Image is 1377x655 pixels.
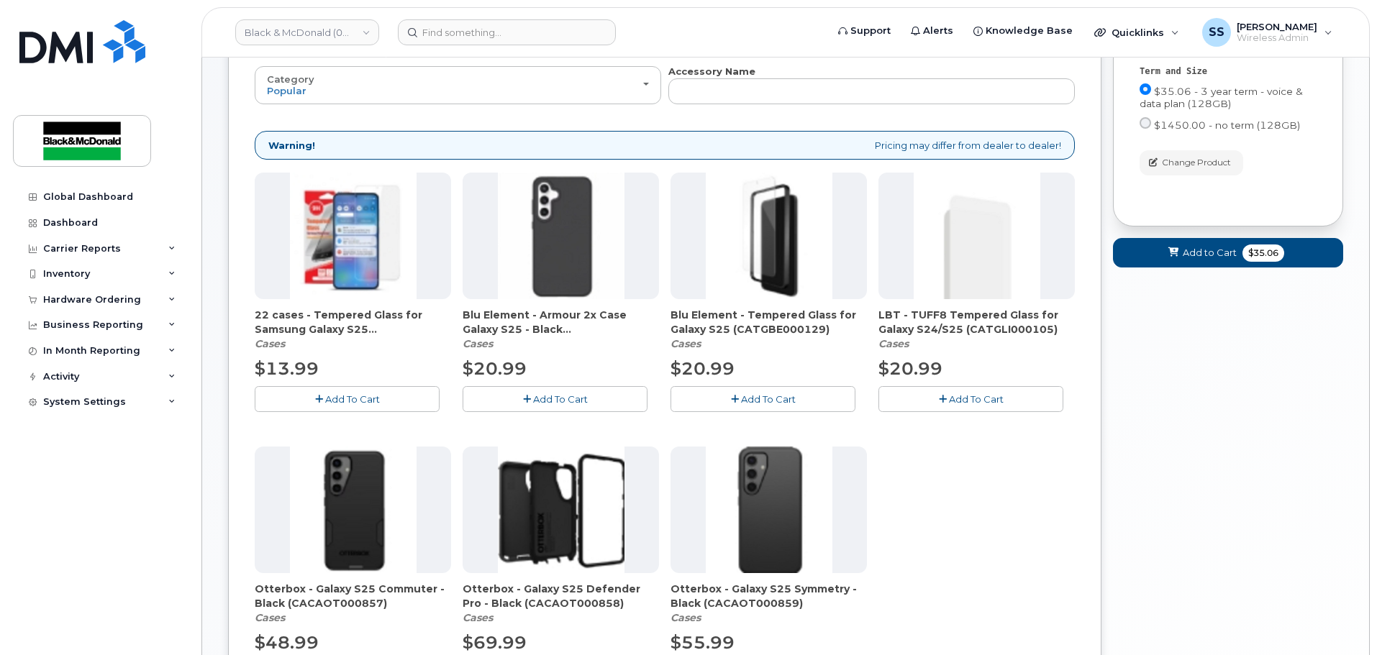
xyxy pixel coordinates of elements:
span: Wireless Admin [1237,32,1317,44]
div: Term and Size [1140,65,1317,78]
em: Cases [878,337,909,350]
span: Add to Cart [1183,246,1237,260]
div: Samantha Shandera [1192,18,1342,47]
span: 22 cases - Tempered Glass for Samsung Galaxy S25 (CATGBE000132) [255,308,451,336]
img: accessory37058.JPG [914,173,1040,299]
span: $35.06 [1242,244,1284,262]
a: Black & McDonald (0549489506) [235,19,379,45]
span: LBT - TUFF8 Tempered Glass for Galaxy S24/S25 (CATGLI000105) [878,308,1075,336]
span: Otterbox - Galaxy S25 Commuter - Black (CACAOT000857) [255,582,451,610]
span: $13.99 [255,358,319,379]
input: $1450.00 - no term (128GB) [1140,117,1151,129]
span: [PERSON_NAME] [1237,21,1317,32]
div: Otterbox - Galaxy S25 Symmetry - Black (CACAOT000859) [671,582,867,625]
a: Knowledge Base [963,17,1083,45]
span: Add To Cart [741,393,796,405]
span: $35.06 - 3 year term - voice & data plan (128GB) [1140,86,1303,109]
strong: Accessory Name [668,65,755,77]
button: Category Popular [255,66,661,104]
em: Cases [255,611,285,624]
span: $20.99 [878,358,942,379]
a: Alerts [901,17,963,45]
div: Quicklinks [1084,18,1189,47]
em: Cases [463,337,493,350]
span: Knowledge Base [986,24,1073,38]
button: Add To Cart [671,386,855,411]
img: accessory37043.JPG [498,446,624,573]
span: Popular [267,85,306,96]
span: Add To Cart [949,393,1004,405]
span: Change Product [1162,156,1231,169]
span: $20.99 [463,358,527,379]
span: Category [267,73,314,85]
button: Add To Cart [255,386,440,411]
img: accessory37042.JPG [290,446,417,573]
span: Blu Element - Armour 2x Case Galaxy S25 - Black (CACABE000866) [463,308,659,336]
div: Otterbox - Galaxy S25 Defender Pro - Black (CACAOT000858) [463,582,659,625]
strong: Warning! [268,139,315,152]
span: Add To Cart [533,393,588,405]
em: Cases [463,611,493,624]
div: 22 cases - Tempered Glass for Samsung Galaxy S25 (CATGBE000132) [255,308,451,351]
em: Cases [671,337,701,350]
div: LBT - TUFF8 Tempered Glass for Galaxy S24/S25 (CATGLI000105) [878,308,1075,351]
span: $69.99 [463,632,527,653]
span: Quicklinks [1112,27,1164,38]
input: Find something... [398,19,616,45]
a: Support [828,17,901,45]
em: Cases [671,611,701,624]
span: $20.99 [671,358,735,379]
div: Otterbox - Galaxy S25 Commuter - Black (CACAOT000857) [255,582,451,625]
div: Pricing may differ from dealer to dealer! [255,131,1075,160]
span: SS [1209,24,1224,41]
span: Support [850,24,891,38]
span: Blu Element - Tempered Glass for Galaxy S25 (CATGBE000129) [671,308,867,336]
span: $55.99 [671,632,735,653]
button: Add to Cart $35.06 [1113,238,1343,267]
img: accessory37051.JPG [498,173,624,299]
button: Add To Cart [463,386,647,411]
img: accessory37057.JPG [290,173,417,299]
img: accessory37054.JPG [706,173,832,299]
div: Blu Element - Tempered Glass for Galaxy S25 (CATGBE000129) [671,308,867,351]
em: Cases [255,337,285,350]
span: Otterbox - Galaxy S25 Symmetry - Black (CACAOT000859) [671,582,867,610]
input: $35.06 - 3 year term - voice & data plan (128GB) [1140,83,1151,95]
div: Blu Element - Armour 2x Case Galaxy S25 - Black (CACABE000866) [463,308,659,351]
img: accessory37044.JPG [706,446,832,573]
span: $48.99 [255,632,319,653]
button: Change Product [1140,150,1243,175]
span: Alerts [923,24,953,38]
span: Add To Cart [325,393,380,405]
span: $1450.00 - no term (128GB) [1154,119,1300,131]
span: Otterbox - Galaxy S25 Defender Pro - Black (CACAOT000858) [463,582,659,610]
button: Add To Cart [878,386,1063,411]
